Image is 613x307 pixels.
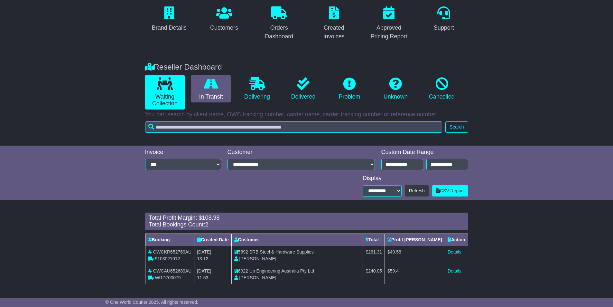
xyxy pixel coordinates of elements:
[238,249,248,254] span: 5892
[238,268,248,273] span: 6022
[448,268,461,273] a: Details
[155,256,180,261] span: 9103021012
[191,75,231,103] a: In Transit
[155,275,181,280] span: WRD700079
[368,268,382,273] span: 240.05
[363,265,385,284] td: $
[434,24,454,32] div: Support
[210,24,238,32] div: Customers
[432,185,468,197] a: CSV Report
[385,246,445,265] td: $
[197,275,208,280] span: 11:53
[390,249,401,254] span: 49.58
[197,268,211,273] span: [DATE]
[376,75,415,103] a: Unknown
[283,75,323,103] a: Delivered
[430,4,458,34] a: Support
[149,221,464,228] div: Total Bookings Count:
[145,75,185,110] a: Waiting Collection
[445,121,468,133] button: Search
[194,234,231,246] th: Created Date
[228,149,375,156] div: Customer
[148,4,191,34] a: Brand Details
[145,111,468,118] p: You can search by client name, OWC tracking number, carrier name, carrier tracking number or refe...
[145,234,194,246] th: Booking
[390,268,399,273] span: 59.4
[149,215,464,222] div: Total Profit Margin: $
[363,175,468,182] div: Display
[310,4,358,43] a: Created Invoices
[365,4,413,43] a: Approved Pricing Report
[448,249,461,254] a: Details
[205,221,209,228] span: 2
[206,4,242,34] a: Customers
[368,249,382,254] span: 261.31
[106,300,199,305] span: © One World Courier 2025. All rights reserved.
[259,24,299,41] div: Orders Dashboard
[142,62,471,72] div: Reseller Dashboard
[405,185,429,197] button: Refresh
[445,234,468,246] th: Action
[385,234,445,246] th: Profit [PERSON_NAME]
[330,75,369,103] a: Problem
[237,75,277,103] a: Delivering
[152,24,187,32] div: Brand Details
[153,249,191,254] span: OWCKR652769AU
[385,265,445,284] td: $
[369,24,409,41] div: Approved Pricing Report
[255,4,303,43] a: Orders Dashboard
[197,256,208,261] span: 13:12
[153,268,191,273] span: OWCAU652689AU
[249,268,314,273] span: Up Engineering Australia Pty Ltd
[249,249,314,254] span: SRB Steel & Hardware Supplies
[197,249,211,254] span: [DATE]
[422,75,461,103] a: Cancelled
[231,234,363,246] th: Customer
[363,246,385,265] td: $
[239,256,276,261] span: [PERSON_NAME]
[381,149,468,156] div: Custom Date Range
[202,215,220,221] span: 108.98
[314,24,354,41] div: Created Invoices
[239,275,276,280] span: [PERSON_NAME]
[363,234,385,246] th: Total
[145,149,221,156] div: Invoice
